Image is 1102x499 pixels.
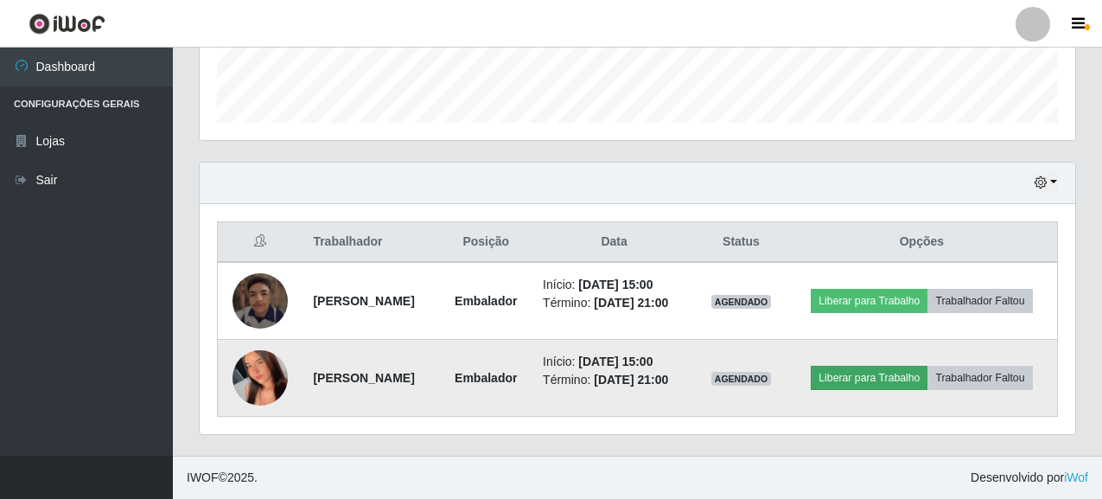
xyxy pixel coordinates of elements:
[233,317,288,440] img: 1756303335716.jpeg
[439,222,532,263] th: Posição
[187,470,219,484] span: IWOF
[532,222,696,263] th: Data
[927,366,1032,390] button: Trabalhador Faltou
[233,273,288,329] img: 1756318117701.jpeg
[927,289,1032,313] button: Trabalhador Faltou
[578,278,653,291] time: [DATE] 15:00
[811,289,927,313] button: Liberar para Trabalho
[543,371,685,389] li: Término:
[1064,470,1088,484] a: iWof
[711,372,772,386] span: AGENDADO
[29,13,105,35] img: CoreUI Logo
[811,366,927,390] button: Liberar para Trabalho
[696,222,787,263] th: Status
[455,294,517,308] strong: Embalador
[711,295,772,309] span: AGENDADO
[578,355,653,368] time: [DATE] 15:00
[787,222,1058,263] th: Opções
[971,469,1088,487] span: Desenvolvido por
[455,371,517,385] strong: Embalador
[543,353,685,371] li: Início:
[543,294,685,312] li: Término:
[594,373,668,387] time: [DATE] 21:00
[187,469,258,487] span: © 2025 .
[594,296,668,310] time: [DATE] 21:00
[313,371,414,385] strong: [PERSON_NAME]
[313,294,414,308] strong: [PERSON_NAME]
[303,222,439,263] th: Trabalhador
[543,276,685,294] li: Início:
